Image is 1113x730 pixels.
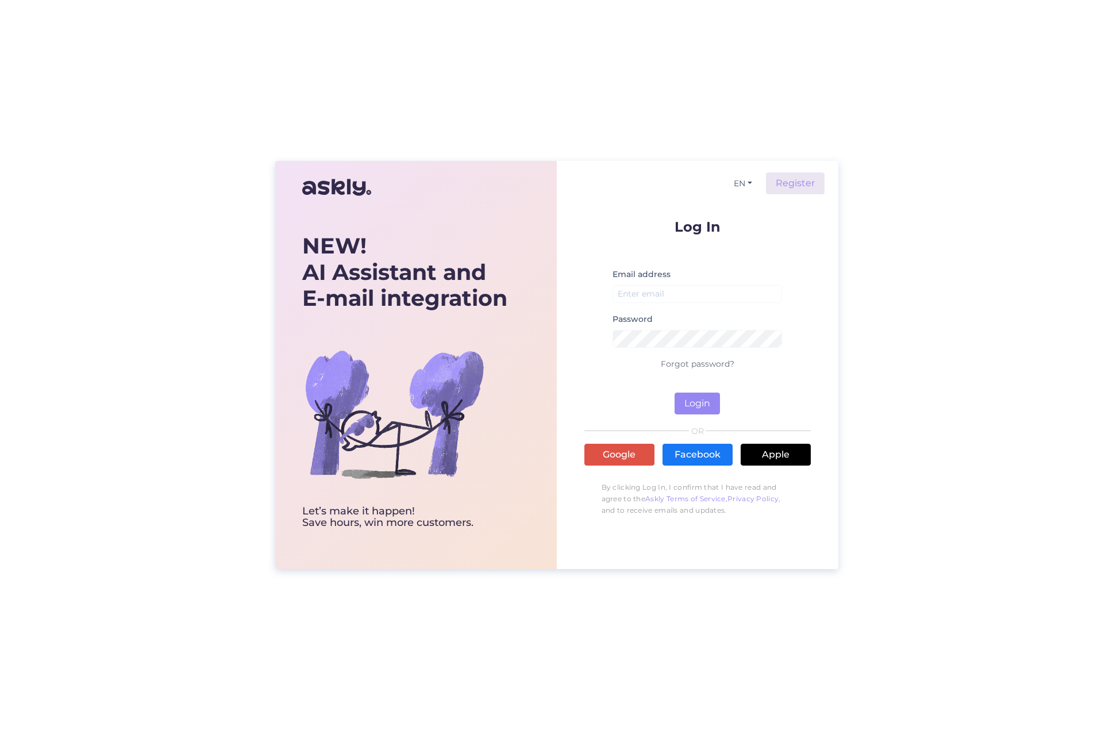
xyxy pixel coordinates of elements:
[584,476,811,522] p: By clicking Log In, I confirm that I have read and agree to the , , and to receive emails and upd...
[302,233,507,312] div: AI Assistant and E-mail integration
[729,175,757,192] button: EN
[663,444,733,466] a: Facebook
[741,444,811,466] a: Apple
[766,172,825,194] a: Register
[613,285,783,303] input: Enter email
[613,313,653,325] label: Password
[584,220,811,234] p: Log In
[613,268,671,281] label: Email address
[584,444,654,466] a: Google
[727,494,779,503] a: Privacy Policy
[675,393,720,414] button: Login
[302,506,507,529] div: Let’s make it happen! Save hours, win more customers.
[645,494,726,503] a: Askly Terms of Service
[689,427,706,435] span: OR
[661,359,734,369] a: Forgot password?
[302,322,486,506] img: bg-askly
[302,232,367,259] b: NEW!
[302,174,371,201] img: Askly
